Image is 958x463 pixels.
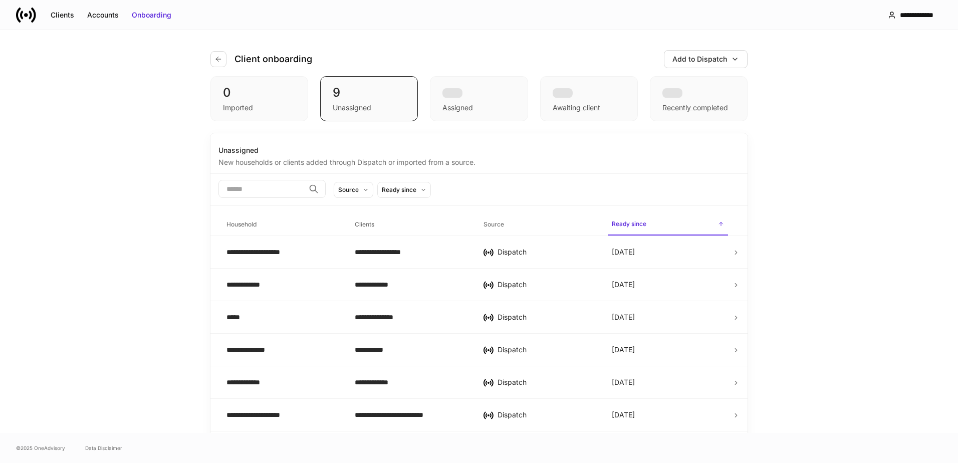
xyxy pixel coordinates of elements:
[320,76,418,121] div: 9Unassigned
[333,85,405,101] div: 9
[608,214,728,236] span: Ready since
[351,214,471,235] span: Clients
[484,219,504,229] h6: Source
[612,377,635,387] p: [DATE]
[612,410,635,420] p: [DATE]
[612,280,635,290] p: [DATE]
[222,214,343,235] span: Household
[612,219,646,228] h6: Ready since
[498,345,596,355] div: Dispatch
[234,53,312,65] h4: Client onboarding
[16,444,65,452] span: © 2025 OneAdvisory
[612,247,635,257] p: [DATE]
[650,76,748,121] div: Recently completed
[612,345,635,355] p: [DATE]
[218,145,740,155] div: Unassigned
[223,85,296,101] div: 0
[612,312,635,322] p: [DATE]
[382,185,416,194] div: Ready since
[430,76,528,121] div: Assigned
[338,185,359,194] div: Source
[498,312,596,322] div: Dispatch
[553,103,600,113] div: Awaiting client
[132,10,171,20] div: Onboarding
[498,410,596,420] div: Dispatch
[664,50,748,68] button: Add to Dispatch
[355,219,374,229] h6: Clients
[540,76,638,121] div: Awaiting client
[498,247,596,257] div: Dispatch
[334,182,373,198] button: Source
[125,7,178,23] button: Onboarding
[44,7,81,23] button: Clients
[672,54,727,64] div: Add to Dispatch
[51,10,74,20] div: Clients
[223,103,253,113] div: Imported
[85,444,122,452] a: Data Disclaimer
[226,219,257,229] h6: Household
[81,7,125,23] button: Accounts
[498,280,596,290] div: Dispatch
[333,103,371,113] div: Unassigned
[480,214,600,235] span: Source
[218,155,740,167] div: New households or clients added through Dispatch or imported from a source.
[498,377,596,387] div: Dispatch
[377,182,431,198] button: Ready since
[210,76,308,121] div: 0Imported
[442,103,473,113] div: Assigned
[662,103,728,113] div: Recently completed
[87,10,119,20] div: Accounts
